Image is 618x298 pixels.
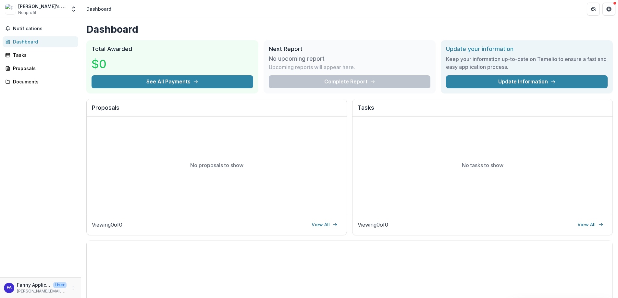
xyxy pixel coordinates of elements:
a: Update Information [446,75,608,88]
h3: $0 [92,55,140,73]
p: No proposals to show [190,161,243,169]
h2: Total Awarded [92,45,253,53]
h2: Tasks [358,104,607,117]
div: Fanny Applicant [7,286,12,290]
button: Get Help [602,3,615,16]
button: Notifications [3,23,78,34]
h2: Next Report [269,45,430,53]
div: Dashboard [86,6,111,12]
a: Tasks [3,50,78,60]
a: Dashboard [3,36,78,47]
img: Fanny's Nonprofit Inc. [5,4,16,14]
a: Proposals [3,63,78,74]
h3: No upcoming report [269,55,325,62]
p: User [53,282,67,288]
div: Documents [13,78,73,85]
div: Tasks [13,52,73,58]
div: [PERSON_NAME]'s Nonprofit Inc. [18,3,67,10]
h2: Update your information [446,45,608,53]
nav: breadcrumb [84,4,114,14]
button: See All Payments [92,75,253,88]
h2: Proposals [92,104,341,117]
a: View All [308,219,341,230]
button: More [69,284,77,292]
div: Dashboard [13,38,73,45]
a: View All [574,219,607,230]
h3: Keep your information up-to-date on Temelio to ensure a fast and easy application process. [446,55,608,71]
div: Proposals [13,65,73,72]
button: Open entity switcher [69,3,78,16]
span: Notifications [13,26,76,31]
p: [PERSON_NAME][EMAIL_ADDRESS][DOMAIN_NAME] [17,288,67,294]
p: Viewing 0 of 0 [92,221,122,229]
a: Documents [3,76,78,87]
span: Nonprofit [18,10,36,16]
p: Fanny Applicant [17,281,51,288]
p: Viewing 0 of 0 [358,221,388,229]
p: No tasks to show [462,161,503,169]
p: Upcoming reports will appear here. [269,63,355,71]
h1: Dashboard [86,23,613,35]
button: Partners [587,3,600,16]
